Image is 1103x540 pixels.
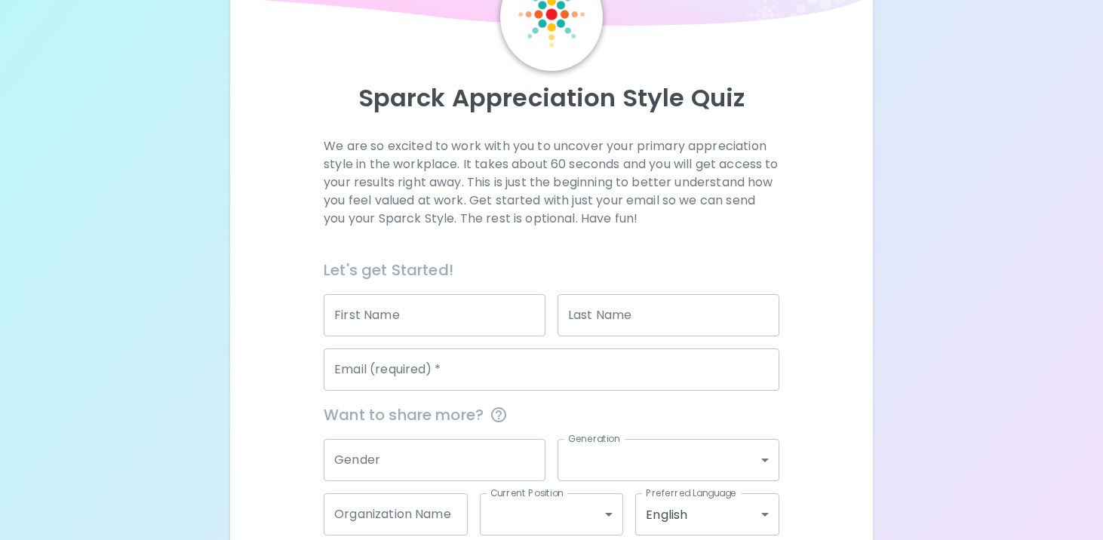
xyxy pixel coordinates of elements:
[324,258,779,282] h6: Let's get Started!
[490,486,564,499] label: Current Position
[646,486,736,499] label: Preferred Language
[324,137,779,228] p: We are so excited to work with you to uncover your primary appreciation style in the workplace. I...
[568,432,620,445] label: Generation
[324,403,779,427] span: Want to share more?
[490,406,508,424] svg: This information is completely confidential and only used for aggregated appreciation studies at ...
[248,83,856,113] p: Sparck Appreciation Style Quiz
[635,493,779,535] div: English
